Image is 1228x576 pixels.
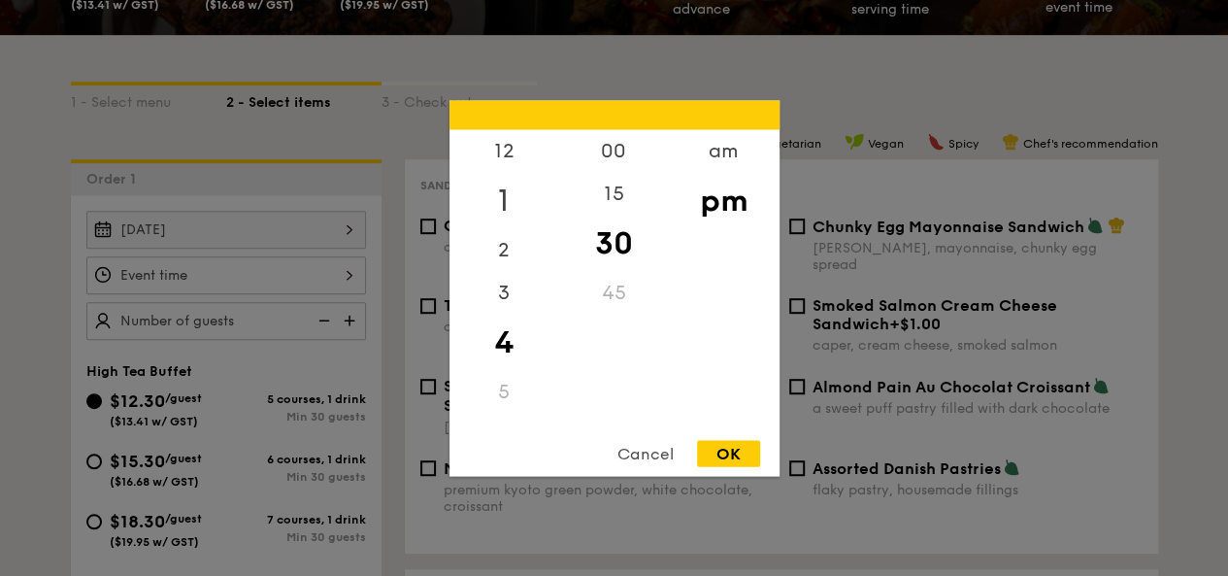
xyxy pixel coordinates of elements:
[449,228,559,271] div: 2
[449,172,559,228] div: 1
[449,129,559,172] div: 12
[697,440,760,466] div: OK
[598,440,693,466] div: Cancel
[669,129,779,172] div: am
[559,271,669,314] div: 45
[449,271,559,314] div: 3
[669,172,779,228] div: pm
[559,129,669,172] div: 00
[559,172,669,215] div: 15
[449,314,559,370] div: 4
[449,413,559,456] div: 6
[449,370,559,413] div: 5
[559,215,669,271] div: 30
